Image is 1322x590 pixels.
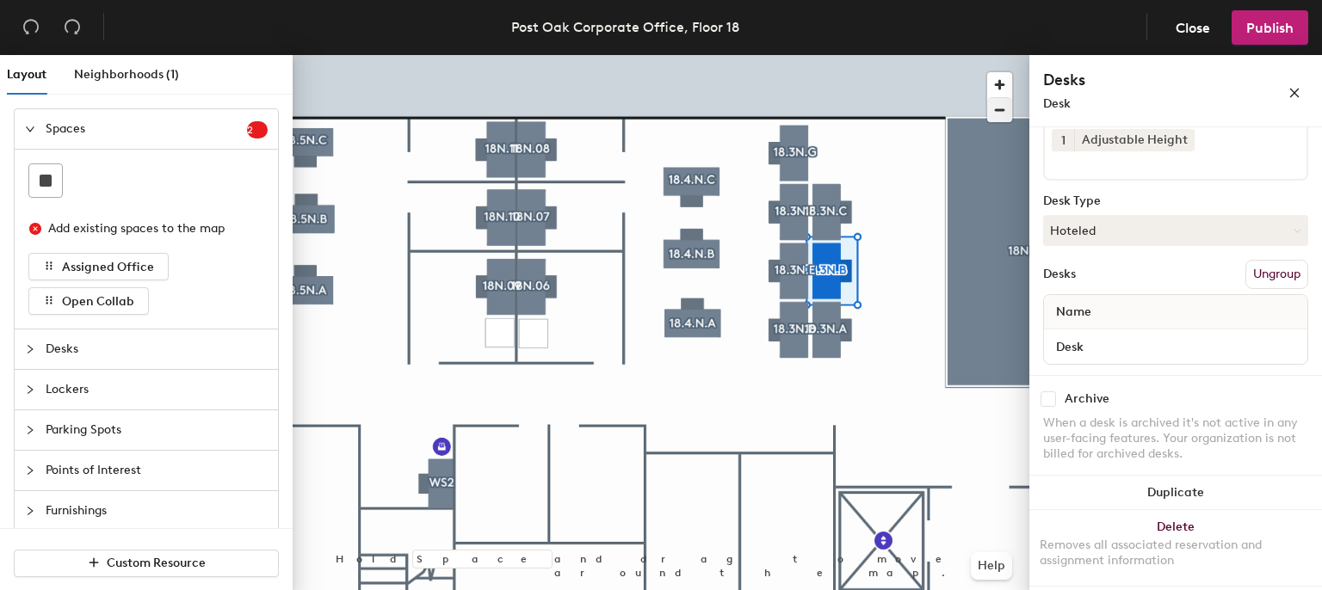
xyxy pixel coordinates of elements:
h4: Desks [1043,69,1232,91]
span: 1 [1061,132,1066,150]
div: Desk Type [1043,194,1308,208]
span: Parking Spots [46,410,268,450]
span: Assigned Office [62,260,154,274]
button: Undo (⌘ + Z) [14,10,48,45]
span: collapsed [25,384,35,395]
span: collapsed [25,344,35,354]
div: Archive [1065,392,1109,406]
div: Desks [1043,267,1076,281]
span: Open Collab [62,294,134,309]
sup: 2 [247,121,268,138]
span: Custom Resource [107,556,206,570]
span: Name [1047,297,1100,328]
span: Points of Interest [46,451,268,490]
button: Redo (⌘ + ⇧ + Z) [55,10,90,45]
button: DeleteRemoves all associated reservation and assignment information [1029,510,1322,586]
span: Neighborhoods (1) [74,67,179,82]
span: Desks [46,329,268,369]
button: Publish [1232,10,1308,45]
span: collapsed [25,465,35,476]
span: expanded [25,124,35,134]
span: close-circle [29,223,41,235]
button: Custom Resource [14,550,279,577]
span: Layout [7,67,46,82]
button: 1 [1052,129,1074,151]
span: collapsed [25,506,35,516]
span: Furnishings [46,491,268,531]
button: Ungroup [1245,260,1308,289]
div: Removes all associated reservation and assignment information [1040,538,1312,568]
div: When a desk is archived it's not active in any user-facing features. Your organization is not bil... [1043,415,1308,462]
span: Close [1176,20,1210,36]
button: Assigned Office [28,253,169,280]
span: Lockers [46,370,268,409]
div: Add existing spaces to the map [48,219,253,238]
span: Publish [1246,20,1294,36]
span: 2 [247,124,268,136]
button: Duplicate [1029,476,1322,510]
button: Hoteled [1043,215,1308,246]
button: Help [971,552,1012,580]
button: Close [1161,10,1225,45]
span: Desk [1043,96,1071,111]
span: close [1288,87,1300,99]
span: undo [22,18,40,35]
span: collapsed [25,425,35,435]
span: Spaces [46,109,247,149]
button: Open Collab [28,287,149,315]
div: Adjustable Height [1074,129,1195,151]
input: Unnamed desk [1047,335,1304,359]
div: Post Oak Corporate Office, Floor 18 [511,16,739,38]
